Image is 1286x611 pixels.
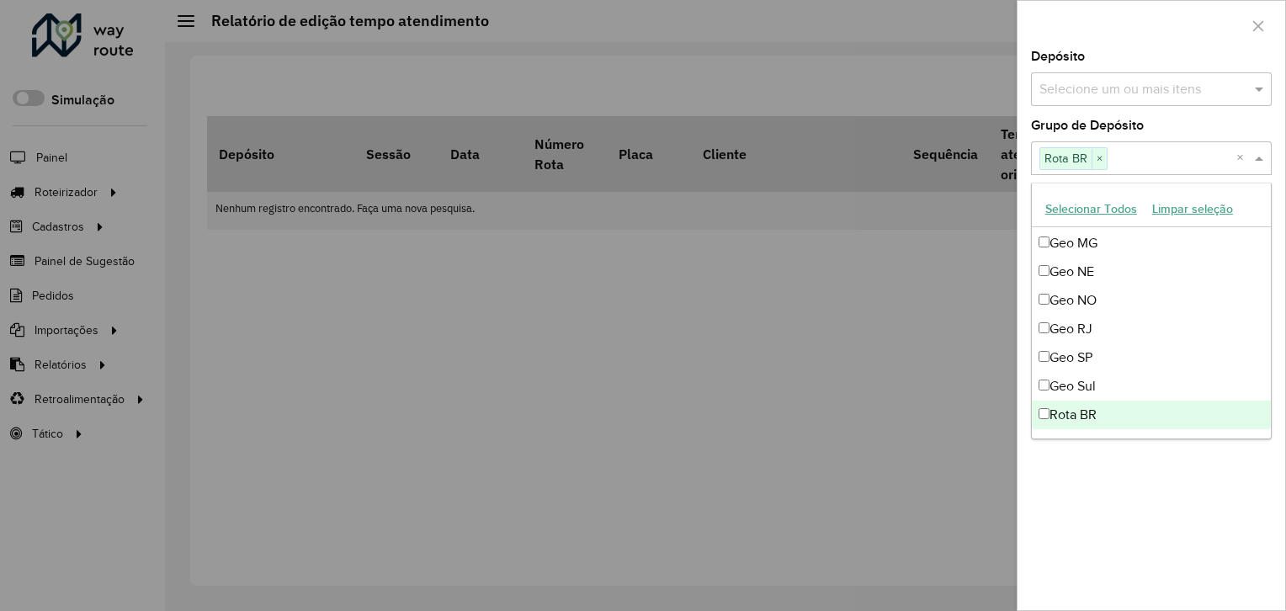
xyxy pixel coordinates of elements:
ng-dropdown-panel: Options list [1031,183,1272,439]
div: Geo NE [1032,258,1271,286]
div: Geo SP [1032,343,1271,372]
button: Limpar seleção [1145,196,1241,222]
div: Geo RJ [1032,315,1271,343]
span: Rota BR [1040,148,1092,168]
div: Rota BR [1032,401,1271,429]
label: Grupo de Depósito [1031,115,1144,135]
span: × [1092,149,1107,169]
div: Geo Sul [1032,372,1271,401]
label: Depósito [1031,46,1085,66]
span: Clear all [1236,148,1251,168]
button: Selecionar Todos [1038,196,1145,222]
div: Geo NO [1032,286,1271,315]
div: Geo MG [1032,229,1271,258]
